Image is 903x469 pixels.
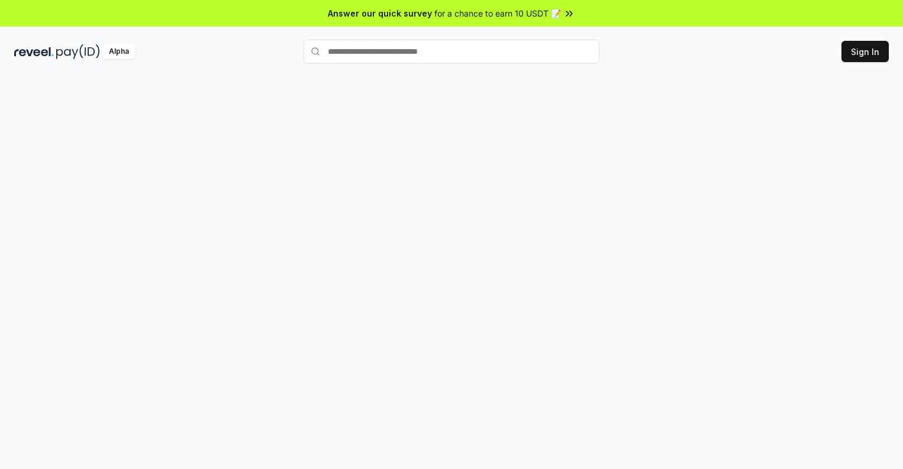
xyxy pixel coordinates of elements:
[14,44,54,59] img: reveel_dark
[102,44,136,59] div: Alpha
[328,7,432,20] span: Answer our quick survey
[434,7,561,20] span: for a chance to earn 10 USDT 📝
[56,44,100,59] img: pay_id
[841,41,889,62] button: Sign In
